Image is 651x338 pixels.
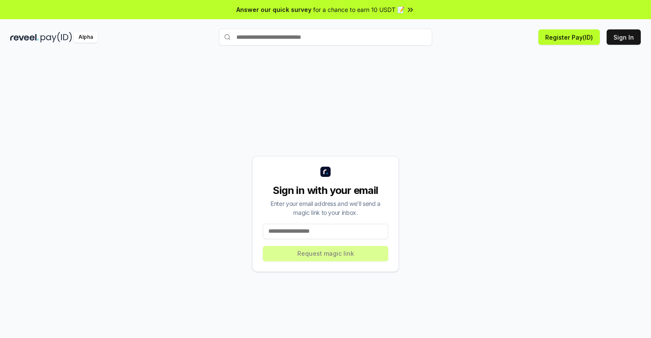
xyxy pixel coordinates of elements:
button: Register Pay(ID) [538,29,600,45]
img: pay_id [41,32,72,43]
img: reveel_dark [10,32,39,43]
button: Sign In [607,29,641,45]
div: Alpha [74,32,98,43]
span: for a chance to earn 10 USDT 📝 [313,5,404,14]
div: Sign in with your email [263,184,388,197]
div: Enter your email address and we’ll send a magic link to your inbox. [263,199,388,217]
span: Answer our quick survey [236,5,311,14]
img: logo_small [320,167,331,177]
